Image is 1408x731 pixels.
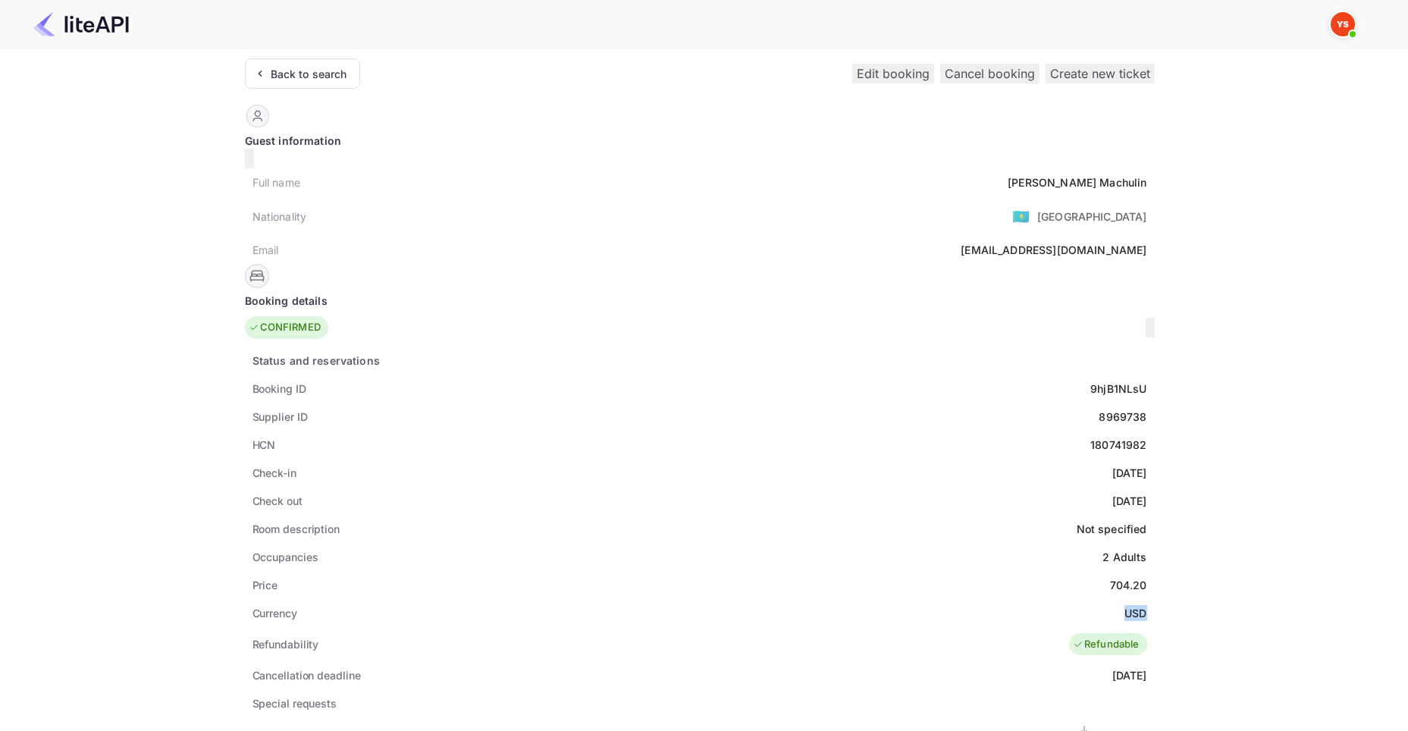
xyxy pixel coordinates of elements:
div: Check-in [252,465,296,481]
img: LiteAPI Logo [33,12,129,36]
div: Room description [252,521,340,537]
div: [GEOGRAPHIC_DATA] [1037,209,1147,224]
div: Booking details [245,293,1155,309]
div: Full name [252,174,300,190]
div: [DATE] [1112,493,1147,509]
div: HCN [252,437,276,453]
div: 704.20 [1110,577,1147,593]
div: Not specified [1077,521,1147,537]
div: Guest information [245,133,1155,149]
div: [DATE] [1112,667,1147,683]
div: [DATE] [1112,465,1147,481]
div: Booking ID [252,381,306,397]
div: Refundable [1073,637,1140,652]
div: CONFIRMED [249,320,321,335]
div: Price [252,577,278,593]
div: [PERSON_NAME] Machulin [1008,174,1146,190]
div: 2 Adults [1102,549,1146,565]
div: USD [1124,605,1146,621]
div: [EMAIL_ADDRESS][DOMAIN_NAME] [961,242,1146,258]
div: Cancellation deadline [252,667,361,683]
div: Status and reservations [252,353,380,369]
div: Refundability [252,636,319,652]
div: Special requests [252,695,337,711]
div: Currency [252,605,297,621]
div: Occupancies [252,549,318,565]
div: 8969738 [1099,409,1146,425]
div: Back to search [271,66,347,82]
button: Create new ticket [1046,64,1155,83]
button: Cancel booking [940,64,1040,83]
span: United States [1012,202,1030,230]
div: 9hjB1NLsU [1090,381,1146,397]
img: Yandex Support [1331,12,1355,36]
div: Nationality [252,209,307,224]
div: Email [252,242,279,258]
div: Check out [252,493,303,509]
button: Edit booking [852,64,934,83]
div: 180741982 [1090,437,1146,453]
div: Supplier ID [252,409,308,425]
